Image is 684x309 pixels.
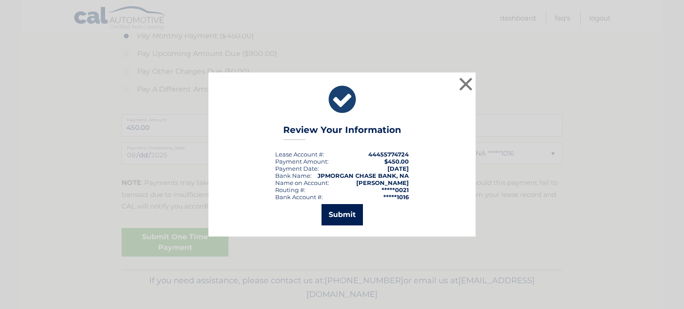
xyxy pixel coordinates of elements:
strong: 44455774724 [368,151,409,158]
div: Bank Name: [275,172,312,179]
strong: JPMORGAN CHASE BANK, NA [318,172,409,179]
div: Bank Account #: [275,193,323,201]
div: Name on Account: [275,179,329,186]
div: Lease Account #: [275,151,324,158]
span: $450.00 [384,158,409,165]
div: Routing #: [275,186,305,193]
button: × [457,75,475,93]
span: [DATE] [387,165,409,172]
div: Payment Amount: [275,158,329,165]
span: Payment Date [275,165,318,172]
strong: [PERSON_NAME] [356,179,409,186]
div: : [275,165,319,172]
button: Submit [322,204,363,225]
h3: Review Your Information [283,124,401,140]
